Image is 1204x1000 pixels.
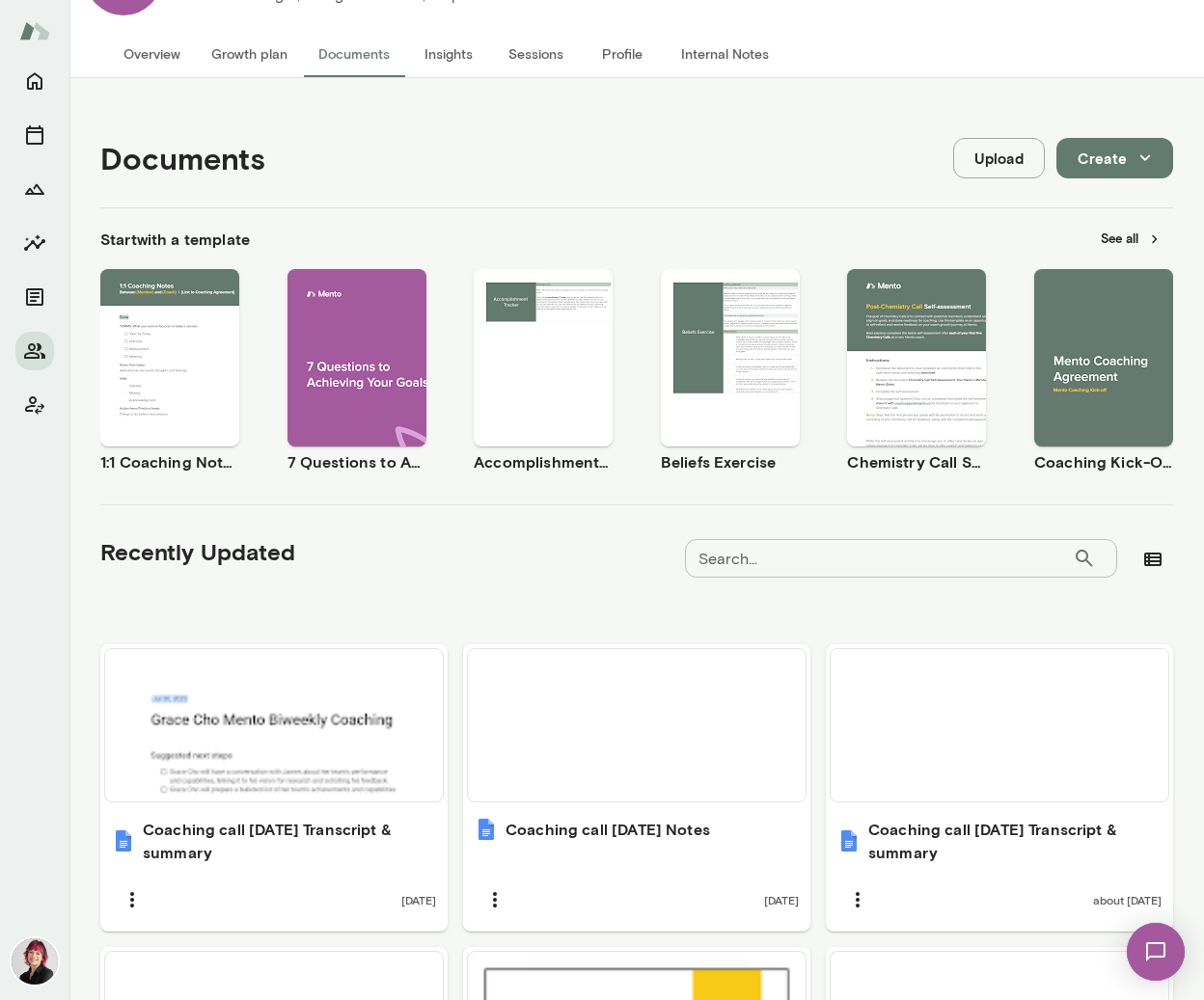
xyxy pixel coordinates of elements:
button: Members [15,332,54,370]
button: Overview [108,31,196,77]
img: Coaching call 2025-07-01 Transcript & summary [837,829,861,852]
h6: 7 Questions to Achieving Your Goals [287,450,426,473]
h6: Coaching Kick-Off | Coaching Agreement [1034,450,1173,473]
span: [DATE] [401,892,436,907]
h6: Coaching call [DATE] Transcript & summary [143,818,436,864]
img: Coaching call 2025-07-30 Transcript & summary [112,829,135,852]
button: Client app [15,386,54,424]
button: Home [15,62,54,100]
img: Mento [19,13,50,49]
img: Leigh Allen-Arredondo [12,938,58,985]
button: Sessions [492,31,579,77]
span: [DATE] [764,892,799,907]
button: Documents [303,31,405,77]
h6: Start with a template [100,228,250,251]
h6: 1:1 Coaching Notes [100,450,239,473]
h6: Accomplishment Tracker [474,450,613,473]
button: Growth plan [196,31,303,77]
span: about [DATE] [1093,892,1162,907]
button: Insights [405,31,492,77]
img: Coaching call 2025-07-11 Notes [475,818,498,841]
button: Insights [15,224,54,262]
button: Internal Notes [666,31,784,77]
h5: Recently Updated [100,536,295,567]
h4: Documents [100,140,265,176]
button: Documents [15,278,54,316]
button: Upload [953,138,1045,178]
button: Profile [579,31,666,77]
button: See all [1089,224,1173,254]
h6: Beliefs Exercise [661,450,800,473]
button: Create [1056,138,1173,178]
button: Sessions [15,116,54,154]
h6: Coaching call [DATE] Notes [506,818,710,841]
button: Growth Plan [15,170,54,208]
h6: Chemistry Call Self-Assessment [Coaches only] [847,450,986,473]
h6: Coaching call [DATE] Transcript & summary [868,818,1162,864]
